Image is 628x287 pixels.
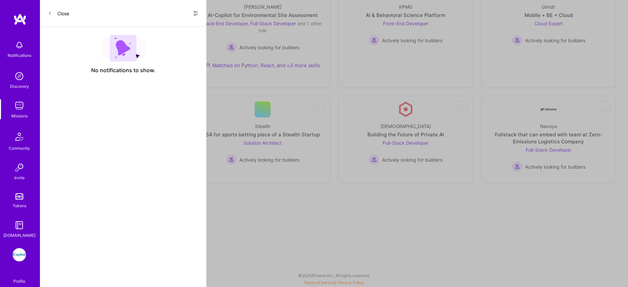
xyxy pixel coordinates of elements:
[101,35,145,62] img: empty
[14,174,25,181] div: Invite
[13,202,26,209] div: Tokens
[15,193,23,200] img: tokens
[91,67,155,74] span: No notifications to show.
[3,232,36,239] div: [DOMAIN_NAME]
[11,248,28,261] a: iCapital: Building an Alternative Investment Marketplace
[8,52,31,59] div: Notifications
[10,83,29,90] div: Discovery
[13,13,27,25] img: logo
[48,8,69,19] button: Close
[13,278,25,284] div: Profile
[13,248,26,261] img: iCapital: Building an Alternative Investment Marketplace
[11,271,28,284] a: Profile
[9,145,30,152] div: Community
[11,129,27,145] img: Community
[13,99,26,112] img: teamwork
[11,112,28,119] div: Missions
[13,70,26,83] img: discovery
[13,161,26,174] img: Invite
[13,39,26,52] img: bell
[13,218,26,232] img: guide book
